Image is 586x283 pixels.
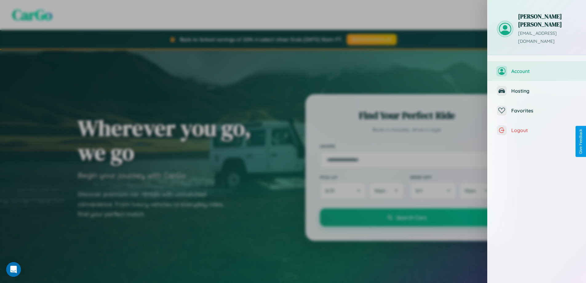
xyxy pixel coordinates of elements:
div: Open Intercom Messenger [6,262,21,277]
h3: [PERSON_NAME] [PERSON_NAME] [518,12,577,28]
span: Logout [511,127,577,133]
button: Favorites [488,101,586,120]
button: Logout [488,120,586,140]
p: [EMAIL_ADDRESS][DOMAIN_NAME] [518,30,577,46]
button: Hosting [488,81,586,101]
span: Hosting [511,88,577,94]
div: Give Feedback [579,129,583,154]
span: Account [511,68,577,74]
button: Account [488,61,586,81]
span: Favorites [511,107,577,114]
